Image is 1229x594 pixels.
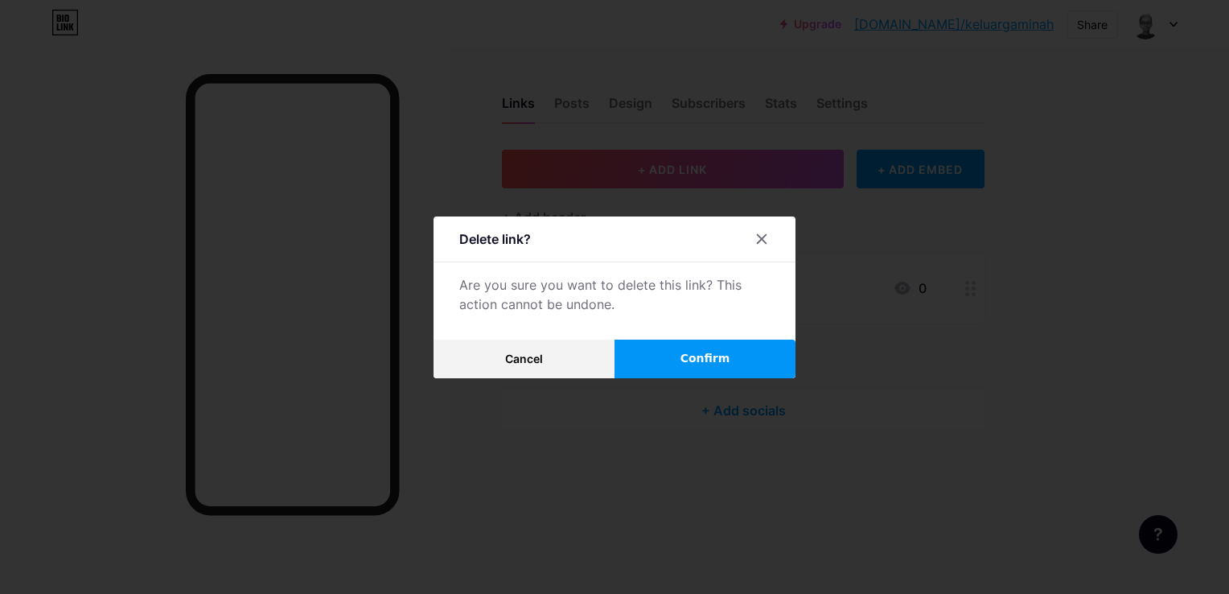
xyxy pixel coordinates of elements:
div: Delete link? [459,229,531,249]
span: Cancel [505,352,543,365]
button: Cancel [434,340,614,378]
button: Confirm [614,340,795,378]
div: Are you sure you want to delete this link? This action cannot be undone. [459,275,770,314]
span: Confirm [680,350,730,367]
